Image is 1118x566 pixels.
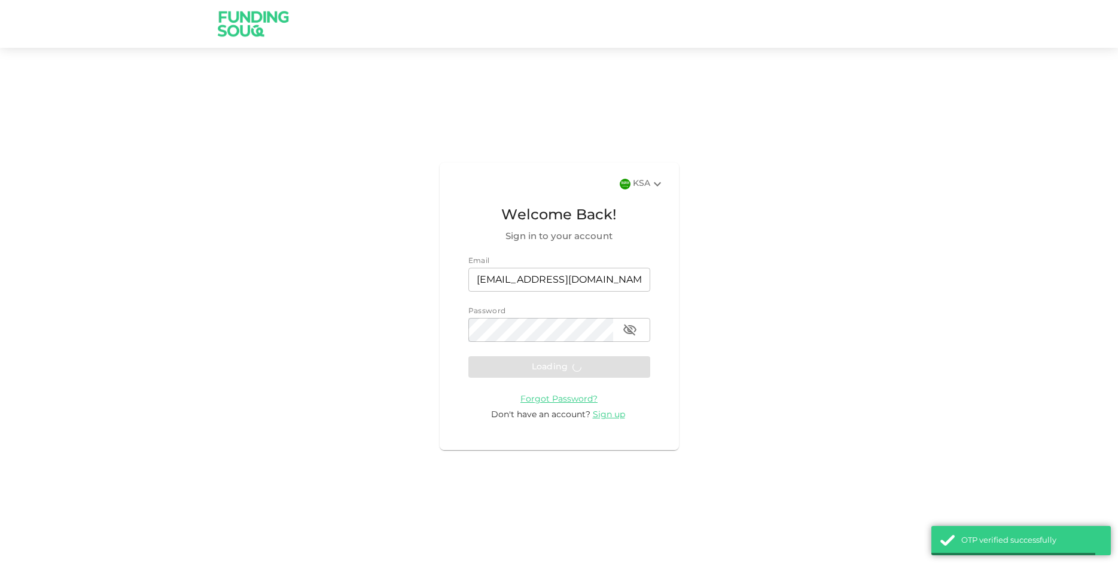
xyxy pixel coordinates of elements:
span: Password [468,308,506,315]
input: password [468,318,613,342]
span: Welcome Back! [468,204,650,227]
img: flag-sa.b9a346574cdc8950dd34b50780441f57.svg [620,179,630,189]
a: Forgot Password? [520,394,598,403]
input: email [468,268,650,292]
span: Email [468,258,490,265]
div: KSA [633,177,665,191]
span: Sign up [593,411,625,419]
span: Sign in to your account [468,230,650,244]
div: OTP verified successfully [961,535,1102,547]
span: Don't have an account? [491,411,590,419]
